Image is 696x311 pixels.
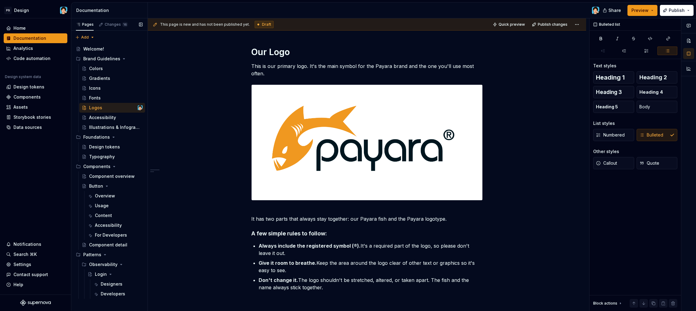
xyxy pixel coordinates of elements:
[596,89,622,95] span: Heading 3
[73,162,145,171] div: Components
[60,7,67,14] img: Leo
[13,84,44,90] div: Design tokens
[637,86,678,98] button: Heading 4
[122,22,128,27] span: 16
[593,157,634,169] button: Callout
[637,101,678,113] button: Body
[91,289,145,299] a: Developers
[631,7,649,13] span: Preview
[259,242,483,257] p: It's a required part of the logo, so please don't leave it out.
[538,22,567,27] span: Publish changes
[4,43,67,53] a: Analytics
[89,154,115,160] div: Typography
[79,113,145,122] a: Accessibility
[4,270,67,279] button: Contact support
[79,240,145,250] a: Component detail
[4,249,67,259] button: Search ⌘K
[89,242,127,248] div: Component detail
[593,63,616,69] div: Text styles
[83,252,101,258] div: Patterns
[596,74,625,81] span: Heading 1
[73,132,145,142] div: Foundations
[89,124,140,130] div: Illustrations & Infographics
[593,120,615,126] div: List styles
[251,208,483,223] p: It has two parts that always stay together: our Payara fish and the Payara logotype.
[79,83,145,93] a: Icons
[79,181,145,191] a: Button
[89,114,116,121] div: Accessibility
[4,54,67,63] a: Code automation
[79,142,145,152] a: Design tokens
[259,260,316,266] strong: Give it room to breathe.
[600,5,625,16] button: Share
[639,74,667,81] span: Heading 2
[79,260,145,269] div: Observability
[73,33,96,42] button: Add
[13,241,41,247] div: Notifications
[4,280,67,290] button: Help
[20,300,51,306] a: Supernova Logo
[259,277,298,283] strong: Don't change it.
[4,7,12,14] div: PS
[85,211,145,220] a: Content
[4,260,67,269] a: Settings
[89,95,101,101] div: Fonts
[593,301,617,306] div: Block actions
[593,148,619,155] div: Other styles
[251,230,483,237] h4: A few simple rules to follow:
[13,114,51,120] div: Storybook stories
[639,104,650,110] span: Body
[499,22,525,27] span: Quick preview
[4,33,67,43] a: Documentation
[73,44,145,299] div: Page tree
[639,160,659,166] span: Quote
[13,104,28,110] div: Assets
[637,157,678,169] button: Quote
[85,220,145,230] a: Accessibility
[73,250,145,260] div: Patterns
[593,101,634,113] button: Heading 5
[85,201,145,211] a: Usage
[4,92,67,102] a: Components
[13,45,33,51] div: Analytics
[13,55,51,62] div: Code automation
[73,54,145,64] div: Brand Guidelines
[105,22,128,27] div: Changes
[259,276,483,291] p: The logo shouldn't be stretched, altered, or taken apart. The fish and the name always stick toge...
[79,152,145,162] a: Typography
[530,20,570,29] button: Publish changes
[13,94,41,100] div: Components
[596,132,625,138] span: Numbered
[259,259,483,274] p: Keep the area around the logo clear of other text or graphics so it's easy to see.
[13,272,48,278] div: Contact support
[73,44,145,54] a: Welcome!
[4,239,67,249] button: Notifications
[83,56,120,62] div: Brand Guidelines
[89,105,102,111] div: Logos
[262,22,271,27] span: Draft
[1,4,70,17] button: PSDesignLeo
[101,281,122,287] div: Designers
[89,183,103,189] div: Button
[639,89,663,95] span: Heading 4
[13,251,37,257] div: Search ⌘K
[593,299,623,308] div: Block actions
[491,20,528,29] button: Quick preview
[83,163,110,170] div: Components
[101,291,125,297] div: Developers
[596,104,618,110] span: Heading 5
[593,129,634,141] button: Numbered
[637,71,678,84] button: Heading 2
[593,71,634,84] button: Heading 1
[608,7,621,13] span: Share
[85,269,145,279] a: Login
[89,66,103,72] div: Colors
[89,173,135,179] div: Component overview
[95,193,115,199] div: Overview
[4,102,67,112] a: Assets
[81,35,89,40] span: Add
[5,74,41,79] div: Design system data
[592,7,599,14] img: Leo
[4,23,67,33] a: Home
[252,85,482,200] img: 92edb568-01eb-4eb9-a1c2-3210e5ee7756.png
